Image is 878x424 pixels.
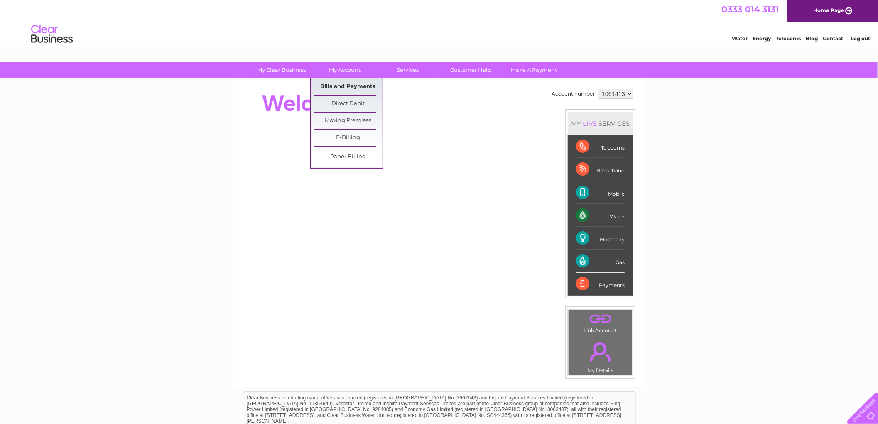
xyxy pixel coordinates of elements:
div: Payments [576,273,625,295]
div: Telecoms [576,135,625,158]
a: Water [732,35,748,42]
a: Blog [806,35,818,42]
td: My Details [568,335,633,376]
a: My Clear Business [248,62,316,78]
div: MY SERVICES [568,112,633,135]
a: Customer Help [437,62,505,78]
a: Direct Debit [314,96,383,112]
div: LIVE [581,120,598,127]
a: . [571,337,630,366]
a: Energy [753,35,771,42]
a: Contact [823,35,843,42]
a: Make A Payment [500,62,569,78]
td: Account number [549,87,597,101]
a: Log out [851,35,870,42]
div: Broadband [576,158,625,181]
a: Services [374,62,442,78]
div: Gas [576,250,625,273]
div: Water [576,204,625,227]
a: Bills and Payments [314,78,383,95]
div: Mobile [576,181,625,204]
a: Paper Billing [314,149,383,165]
a: 0333 014 3131 [721,4,779,15]
a: . [571,312,630,326]
a: My Account [311,62,379,78]
a: Telecoms [776,35,801,42]
img: logo.png [31,22,73,47]
td: Link Account [568,309,633,336]
a: Moving Premises [314,113,383,129]
div: Electricity [576,227,625,250]
div: Clear Business is a trading name of Verastar Limited (registered in [GEOGRAPHIC_DATA] No. 3667643... [243,5,636,40]
a: E-Billing [314,130,383,146]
